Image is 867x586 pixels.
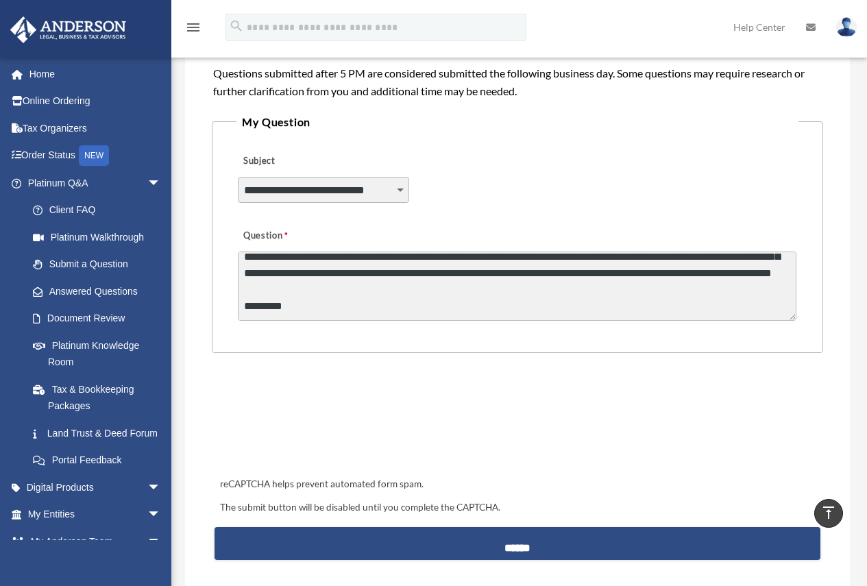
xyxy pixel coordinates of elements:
a: Tax Organizers [10,114,182,142]
span: arrow_drop_down [147,474,175,502]
span: arrow_drop_down [147,501,175,529]
img: Anderson Advisors Platinum Portal [6,16,130,43]
a: My Anderson Teamarrow_drop_down [10,528,182,555]
a: vertical_align_top [814,499,843,528]
label: Question [238,226,344,245]
a: Land Trust & Deed Forum [19,419,182,447]
a: Document Review [19,305,182,332]
label: Subject [238,151,368,171]
a: Tax & Bookkeeping Packages [19,376,182,419]
a: Submit a Question [19,251,175,278]
div: The submit button will be disabled until you complete the CAPTCHA. [215,500,820,516]
span: arrow_drop_down [147,528,175,556]
span: arrow_drop_down [147,169,175,197]
iframe: reCAPTCHA [216,395,424,449]
a: Platinum Walkthrough [19,223,182,251]
i: search [229,19,244,34]
a: Digital Productsarrow_drop_down [10,474,182,501]
legend: My Question [236,112,798,132]
i: vertical_align_top [820,504,837,521]
a: Portal Feedback [19,447,182,474]
a: Platinum Knowledge Room [19,332,182,376]
a: Online Ordering [10,88,182,115]
a: Answered Questions [19,278,182,305]
div: reCAPTCHA helps prevent automated form spam. [215,476,820,493]
a: menu [185,24,202,36]
div: NEW [79,145,109,166]
a: Order StatusNEW [10,142,182,170]
a: Home [10,60,182,88]
a: My Entitiesarrow_drop_down [10,501,182,528]
a: Client FAQ [19,197,182,224]
i: menu [185,19,202,36]
img: User Pic [836,17,857,37]
a: Platinum Q&Aarrow_drop_down [10,169,182,197]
